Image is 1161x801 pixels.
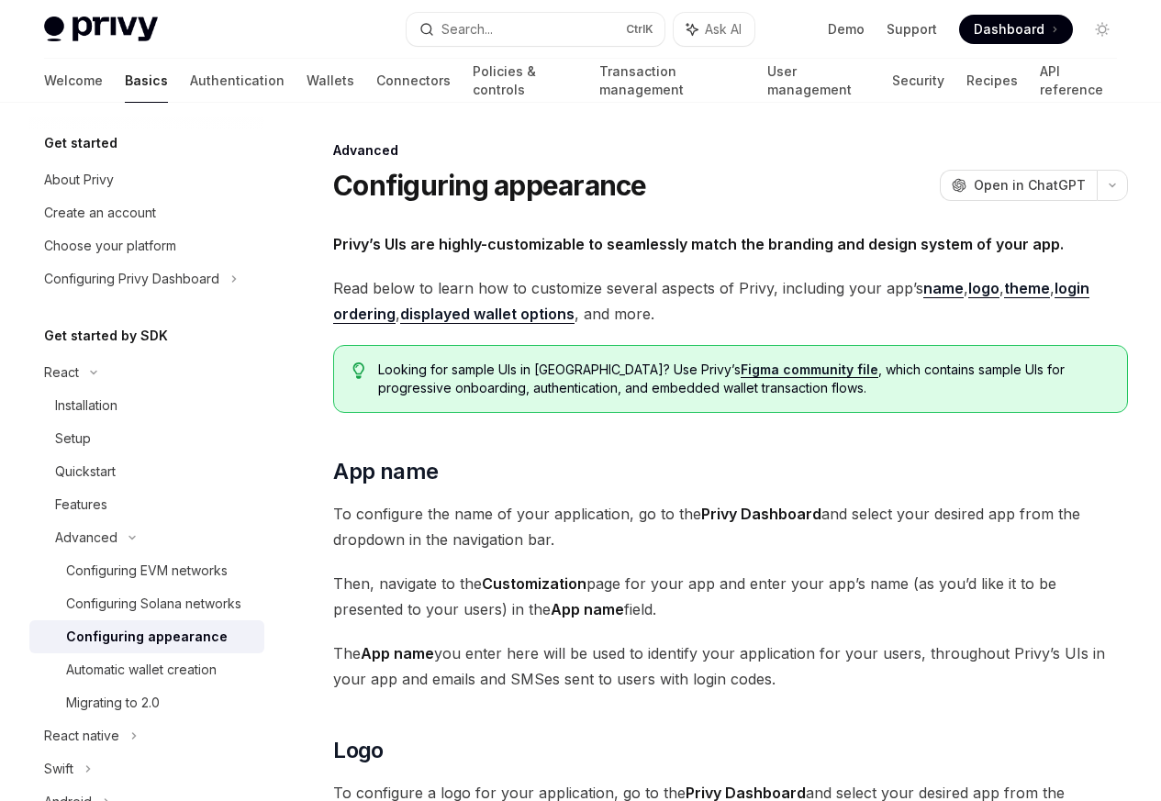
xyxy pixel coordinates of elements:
div: Quickstart [55,461,116,483]
a: Dashboard [959,15,1073,44]
span: Then, navigate to the page for your app and enter your app’s name (as you’d like it to be present... [333,571,1128,622]
span: Read below to learn how to customize several aspects of Privy, including your app’s , , , , , and... [333,275,1128,327]
a: API reference [1040,59,1117,103]
div: Migrating to 2.0 [66,692,160,714]
a: Demo [828,20,865,39]
a: Wallets [307,59,354,103]
a: Welcome [44,59,103,103]
div: Choose your platform [44,235,176,257]
strong: Privy’s UIs are highly-customizable to seamlessly match the branding and design system of your app. [333,235,1064,253]
strong: App name [361,644,434,662]
a: Choose your platform [29,229,264,262]
svg: Tip [352,362,365,379]
span: The you enter here will be used to identify your application for your users, throughout Privy’s U... [333,640,1128,692]
span: To configure the name of your application, go to the and select your desired app from the dropdow... [333,501,1128,552]
a: name [923,279,964,298]
div: React [44,362,79,384]
span: Logo [333,736,384,765]
div: Swift [44,758,73,780]
div: Advanced [333,141,1128,160]
a: Security [892,59,944,103]
div: Advanced [55,527,117,549]
div: Features [55,494,107,516]
div: Configuring Solana networks [66,593,241,615]
div: Configuring EVM networks [66,560,228,582]
a: Automatic wallet creation [29,653,264,686]
a: Basics [125,59,168,103]
a: Configuring Solana networks [29,587,264,620]
a: Figma community file [741,362,878,378]
span: Looking for sample UIs in [GEOGRAPHIC_DATA]? Use Privy’s , which contains sample UIs for progress... [378,361,1109,397]
a: Configuring EVM networks [29,554,264,587]
div: Setup [55,428,91,450]
a: Quickstart [29,455,264,488]
a: Connectors [376,59,451,103]
a: theme [1004,279,1050,298]
div: React native [44,725,119,747]
div: Installation [55,395,117,417]
a: User management [767,59,871,103]
span: App name [333,457,438,486]
a: Features [29,488,264,521]
div: Configuring Privy Dashboard [44,268,219,290]
a: Authentication [190,59,285,103]
a: Transaction management [599,59,744,103]
span: Open in ChatGPT [974,176,1086,195]
a: Policies & controls [473,59,577,103]
a: Support [887,20,937,39]
h5: Get started [44,132,117,154]
strong: App name [551,600,624,618]
div: Create an account [44,202,156,224]
a: Setup [29,422,264,455]
a: About Privy [29,163,264,196]
div: Search... [441,18,493,40]
h5: Get started by SDK [44,325,168,347]
button: Open in ChatGPT [940,170,1097,201]
h1: Configuring appearance [333,169,647,202]
a: Recipes [966,59,1018,103]
a: Configuring appearance [29,620,264,653]
strong: Privy Dashboard [701,505,821,523]
div: Configuring appearance [66,626,228,648]
a: Migrating to 2.0 [29,686,264,719]
a: Create an account [29,196,264,229]
span: Dashboard [974,20,1044,39]
div: About Privy [44,169,114,191]
img: light logo [44,17,158,42]
a: Installation [29,389,264,422]
button: Ask AI [674,13,754,46]
div: Automatic wallet creation [66,659,217,681]
button: Search...CtrlK [407,13,664,46]
button: Toggle dark mode [1088,15,1117,44]
span: Ctrl K [626,22,653,37]
a: logo [968,279,999,298]
a: displayed wallet options [400,305,575,324]
strong: Customization [482,574,586,593]
span: Ask AI [705,20,742,39]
